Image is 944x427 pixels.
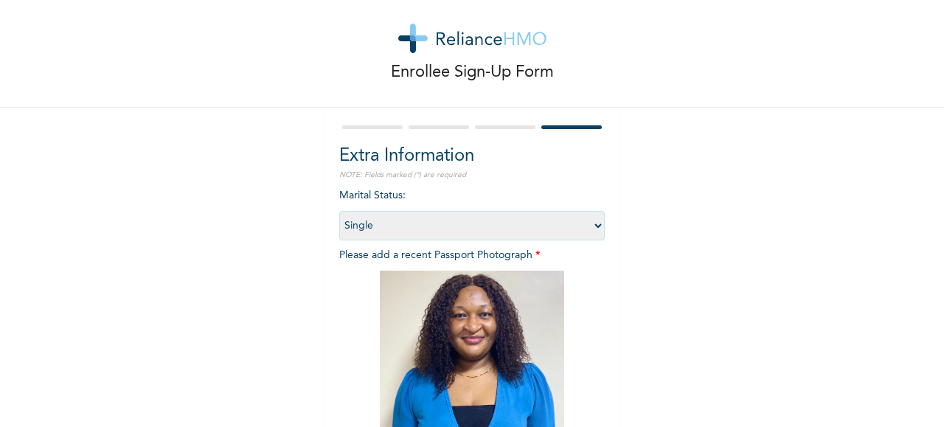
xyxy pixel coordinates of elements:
h2: Extra Information [339,143,605,170]
span: Marital Status : [339,190,605,231]
img: logo [398,24,546,53]
p: NOTE: Fields marked (*) are required [339,170,605,181]
p: Enrollee Sign-Up Form [391,60,554,85]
